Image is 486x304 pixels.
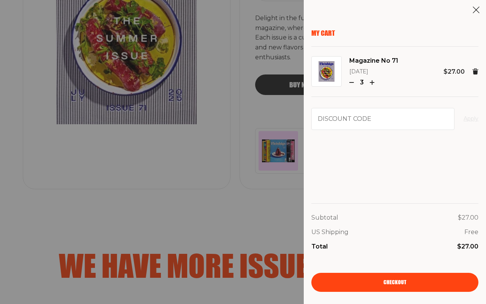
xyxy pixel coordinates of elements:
[349,67,398,76] p: [DATE]
[464,227,478,237] p: Free
[311,213,338,223] p: Subtotal
[464,114,478,123] button: Apply
[311,273,478,292] a: Checkout
[443,67,465,77] p: $27.00
[458,213,478,223] p: $27.00
[311,242,328,252] p: Total
[457,242,478,252] p: $27.00
[311,29,478,37] p: My Cart
[311,108,454,130] input: Discount code
[357,78,367,87] p: 3
[311,227,349,237] p: US Shipping
[319,61,335,82] img: Magazine No 71 Image
[349,56,398,66] a: Magazine No 71
[383,280,406,285] span: Checkout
